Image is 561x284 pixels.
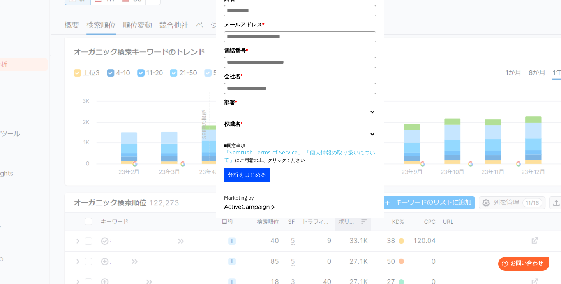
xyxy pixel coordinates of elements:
[224,120,376,128] label: 役職名
[224,98,376,107] label: 部署
[224,46,376,55] label: 電話番号
[224,149,303,156] a: 「Semrush Terms of Service」
[224,149,375,163] a: 「個人情報の取り扱いについて」
[224,142,376,164] p: ■同意事項 にご同意の上、クリックください
[224,168,270,182] button: 分析をはじめる
[224,194,376,202] div: Marketing by
[492,254,552,275] iframe: Help widget launcher
[224,20,376,29] label: メールアドレス
[224,72,376,81] label: 会社名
